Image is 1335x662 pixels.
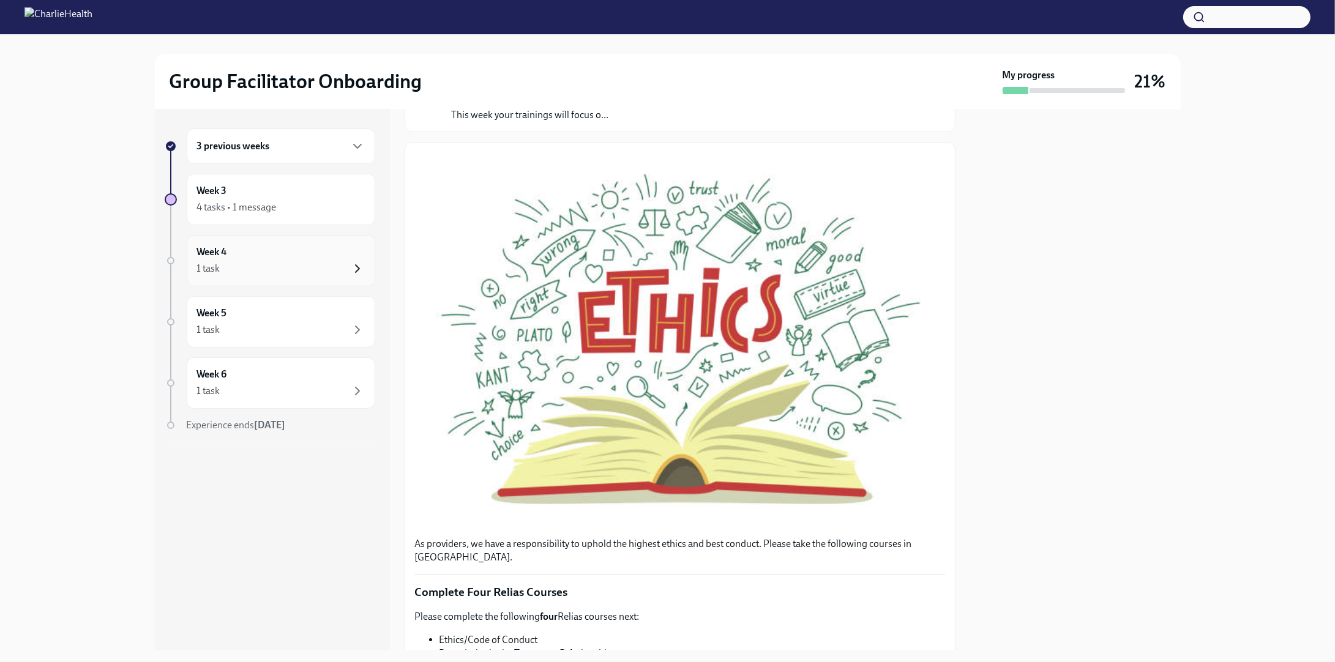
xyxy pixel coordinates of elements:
[439,633,945,647] li: Ethics/Code of Conduct
[415,610,945,623] p: Please complete the following Relias courses next:
[197,368,227,381] h6: Week 6
[415,537,945,564] p: As providers, we have a responsibility to uphold the highest ethics and best conduct. Please take...
[197,201,277,214] div: 4 tasks • 1 message
[439,647,945,660] li: Boundaries in the Treatment Relationship
[165,235,375,286] a: Week 41 task
[540,611,558,622] strong: four
[452,108,725,122] p: This week your trainings will focus o...
[187,128,375,164] div: 3 previous weeks
[170,69,422,94] h2: Group Facilitator Onboarding
[165,357,375,409] a: Week 61 task
[197,245,227,259] h6: Week 4
[197,262,220,275] div: 1 task
[187,419,286,431] span: Experience ends
[1003,69,1055,82] strong: My progress
[197,307,227,320] h6: Week 5
[24,7,92,27] img: CharlieHealth
[415,152,945,527] button: Zoom image
[197,384,220,398] div: 1 task
[165,296,375,348] a: Week 51 task
[197,184,227,198] h6: Week 3
[197,323,220,337] div: 1 task
[165,174,375,225] a: Week 34 tasks • 1 message
[197,139,270,153] h6: 3 previous weeks
[1135,70,1166,92] h3: 21%
[415,584,945,600] p: Complete Four Relias Courses
[255,419,286,431] strong: [DATE]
